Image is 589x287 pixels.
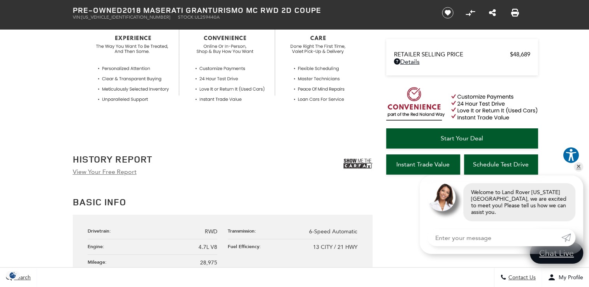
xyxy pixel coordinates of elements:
[386,128,538,149] a: Start Your Deal
[464,154,538,175] a: Schedule Test Drive
[463,183,575,221] div: Welcome to Land Rover [US_STATE][GEOGRAPHIC_DATA], we are excited to meet you! Please tell us how...
[473,161,529,168] span: Schedule Test Drive
[427,183,455,211] img: Agent profile photo
[386,154,460,175] a: Instant Trade Value
[178,14,195,20] span: Stock:
[556,274,583,281] span: My Profile
[73,5,123,15] strong: Pre-Owned
[343,154,373,173] img: Show me the Carfax
[199,244,217,250] span: 4.7L V8
[563,147,580,164] button: Explore your accessibility options
[561,229,575,246] a: Submit
[228,243,265,250] div: Fuel Efficiency:
[563,147,580,165] aside: Accessibility Help Desk
[489,8,496,17] a: Share this Pre-Owned 2018 Maserati GranTurismo MC RWD 2D Coupe
[394,51,530,58] a: Retailer Selling Price $48,689
[195,14,220,20] span: UL259440A
[396,161,450,168] span: Instant Trade Value
[510,51,530,58] span: $48,689
[200,259,217,266] span: 28,975
[464,7,476,19] button: Compare Vehicle
[88,259,111,265] div: Mileage:
[73,168,137,175] a: View Your Free Report
[441,135,483,142] span: Start Your Deal
[542,268,589,287] button: Open user profile menu
[73,154,152,164] h2: History Report
[73,14,81,20] span: VIN:
[394,51,510,58] span: Retailer Selling Price
[4,271,22,279] section: Click to Open Cookie Consent Modal
[88,243,108,250] div: Engine:
[439,7,456,19] button: Save vehicle
[394,58,530,65] a: Details
[309,228,357,235] span: 6-Speed Automatic
[427,229,561,246] input: Enter your message
[73,195,373,209] h2: Basic Info
[511,8,519,17] a: Print this Pre-Owned 2018 Maserati GranTurismo MC RWD 2D Coupe
[73,6,429,14] h1: 2018 Maserati GranTurismo MC RWD 2D Coupe
[228,227,260,234] div: Transmission:
[4,271,22,279] img: Opt-Out Icon
[88,227,115,234] div: Drivetrain:
[506,274,536,281] span: Contact Us
[313,244,357,250] span: 13 CITY / 21 HWY
[205,228,217,235] span: RWD
[81,14,170,20] span: [US_VEHICLE_IDENTIFICATION_NUMBER]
